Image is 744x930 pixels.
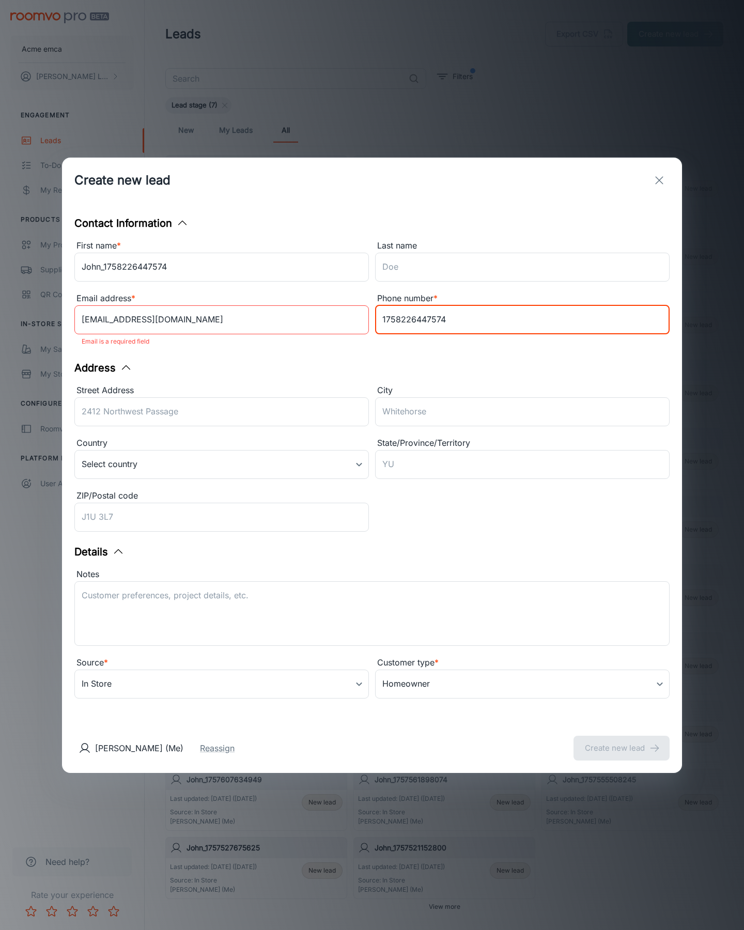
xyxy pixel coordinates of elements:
div: Phone number [375,292,670,305]
input: YU [375,450,670,479]
input: J1U 3L7 [74,503,369,532]
div: Email address [74,292,369,305]
div: Country [74,437,369,450]
div: In Store [74,670,369,699]
input: myname@example.com [74,305,369,334]
p: [PERSON_NAME] (Me) [95,742,183,754]
button: Contact Information [74,215,189,231]
div: Last name [375,239,670,253]
div: City [375,384,670,397]
div: Street Address [74,384,369,397]
input: +1 439-123-4567 [375,305,670,334]
div: Customer type [375,656,670,670]
div: Homeowner [375,670,670,699]
h1: Create new lead [74,171,171,190]
input: 2412 Northwest Passage [74,397,369,426]
input: Doe [375,253,670,282]
button: Reassign [200,742,235,754]
p: Email is a required field [82,335,362,348]
div: State/Province/Territory [375,437,670,450]
button: Address [74,360,132,376]
input: John [74,253,369,282]
button: Details [74,544,125,560]
div: Source [74,656,369,670]
input: Whitehorse [375,397,670,426]
div: Select country [74,450,369,479]
div: ZIP/Postal code [74,489,369,503]
div: Notes [74,568,670,581]
div: First name [74,239,369,253]
button: exit [649,170,670,191]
